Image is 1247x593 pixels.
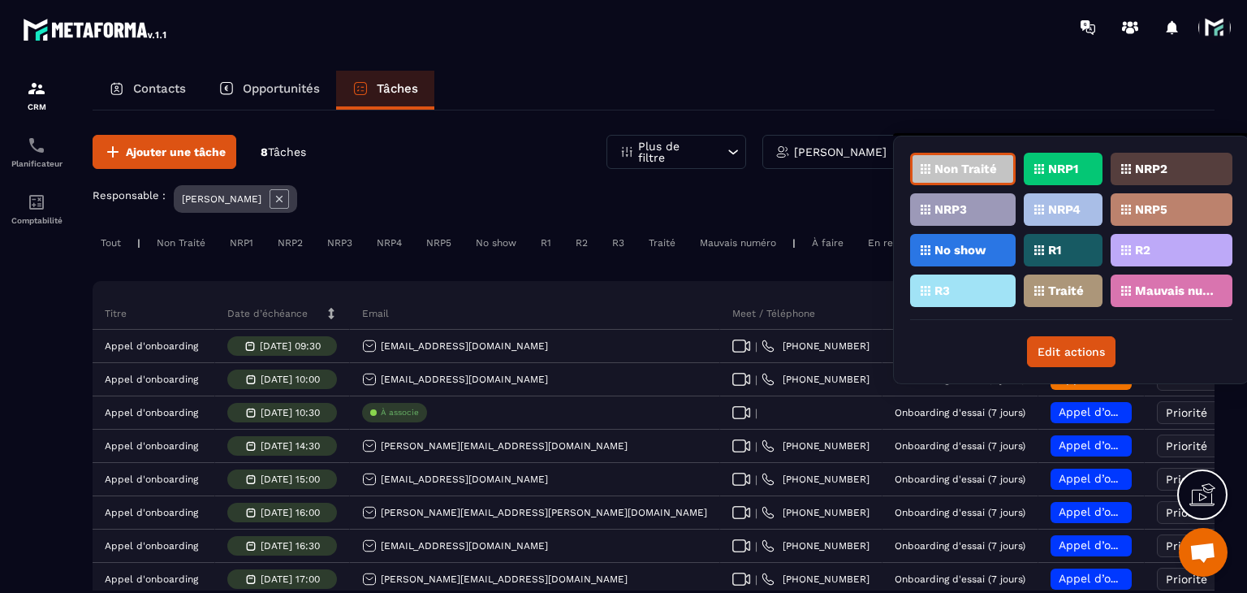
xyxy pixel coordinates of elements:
img: logo [23,15,169,44]
p: Appel d'onboarding [105,407,198,418]
div: Traité [641,233,684,253]
p: [PERSON_NAME] [794,146,887,158]
div: Ouvrir le chat [1179,528,1228,577]
p: Contacts [133,81,186,96]
p: | [792,237,796,249]
span: Priorité [1166,506,1207,519]
p: Appel d'onboarding [105,474,198,485]
p: 8 [261,145,306,160]
span: | [755,574,757,586]
span: | [755,474,757,486]
span: Priorité [1166,539,1207,552]
button: Edit actions [1027,336,1115,367]
a: [PHONE_NUMBER] [762,373,869,386]
span: Appel d’onboarding planifié [1059,505,1212,518]
p: | [137,237,140,249]
p: [DATE] 15:00 [261,474,320,485]
div: R1 [533,233,559,253]
p: Non Traité [934,163,997,175]
p: [DATE] 16:00 [261,507,320,518]
p: Responsable : [93,189,166,201]
p: Appel d'onboarding [105,340,198,352]
span: Appel d’onboarding planifié [1059,572,1212,585]
span: Tâches [268,145,306,158]
a: schedulerschedulerPlanificateur [4,123,69,180]
div: À faire [804,233,852,253]
p: R1 [1048,245,1061,256]
p: À associe [381,407,419,418]
span: | [755,440,757,452]
a: [PHONE_NUMBER] [762,506,869,519]
a: accountantaccountantComptabilité [4,180,69,237]
p: Onboarding d'essai (7 jours) [895,407,1025,418]
p: Onboarding d'essai (7 jours) [895,540,1025,552]
p: Appel d'onboarding [105,374,198,385]
a: [PHONE_NUMBER] [762,539,869,552]
span: | [755,340,757,353]
button: Ajouter une tâche [93,135,236,169]
span: Priorité [1166,473,1207,486]
div: NRP4 [369,233,410,253]
p: Appel d'onboarding [105,574,198,585]
p: Meet / Téléphone [732,307,815,320]
p: Onboarding d'essai (7 jours) [895,507,1025,518]
span: Appel d’onboarding planifié [1059,439,1212,452]
p: Appel d'onboarding [105,540,198,552]
p: NRP1 [1048,163,1078,175]
img: scheduler [27,136,46,155]
span: | [755,407,757,419]
span: Priorité [1166,573,1207,586]
a: Tâches [336,71,434,110]
div: Mauvais numéro [692,233,784,253]
p: Traité [1048,285,1084,296]
span: Priorité [1166,439,1207,452]
p: Email [362,307,389,320]
div: R3 [604,233,632,253]
div: NRP1 [222,233,261,253]
p: [DATE] 10:30 [261,407,320,418]
p: Planificateur [4,159,69,168]
p: NRP4 [1048,204,1081,215]
div: Tout [93,233,129,253]
p: [PERSON_NAME] [182,193,261,205]
div: NRP2 [270,233,311,253]
p: NRP5 [1135,204,1167,215]
p: [DATE] 09:30 [260,340,321,352]
p: R2 [1135,245,1150,256]
a: formationformationCRM [4,67,69,123]
p: Plus de filtre [638,141,710,163]
p: Onboarding d'essai (7 jours) [895,440,1025,452]
span: Appel d’onboarding planifié [1059,405,1212,418]
p: Onboarding d'essai (7 jours) [895,574,1025,585]
span: | [755,507,757,519]
p: [DATE] 16:30 [261,540,320,552]
p: Appel d'onboarding [105,507,198,518]
div: NRP3 [319,233,360,253]
a: Opportunités [202,71,336,110]
p: [DATE] 14:30 [261,440,320,452]
p: CRM [4,102,69,111]
span: | [755,374,757,386]
a: [PHONE_NUMBER] [762,439,869,452]
a: [PHONE_NUMBER] [762,340,869,353]
p: Tâches [377,81,418,96]
div: NRP5 [418,233,460,253]
p: [DATE] 17:00 [261,574,320,585]
span: Priorité [1166,406,1207,419]
a: [PHONE_NUMBER] [762,573,869,586]
a: [PHONE_NUMBER] [762,473,869,486]
div: R2 [567,233,596,253]
p: Appel d'onboarding [105,440,198,452]
span: | [755,540,757,552]
span: Appel d’onboarding planifié [1059,472,1212,485]
p: Opportunités [243,81,320,96]
p: Titre [105,307,127,320]
div: Non Traité [149,233,214,253]
img: accountant [27,193,46,212]
span: Ajouter une tâche [126,144,226,160]
span: Appel d’onboarding planifié [1059,539,1212,552]
p: Onboarding d'essai (7 jours) [895,474,1025,485]
p: R3 [934,285,950,296]
a: Contacts [93,71,202,110]
div: No show [468,233,524,253]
